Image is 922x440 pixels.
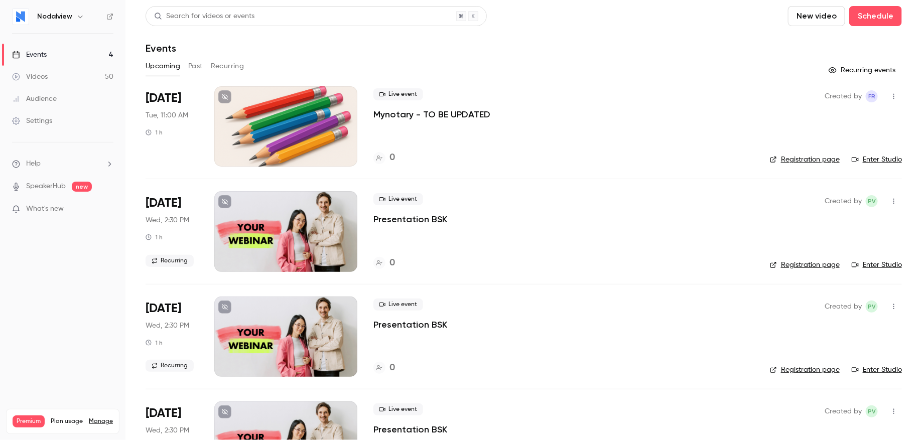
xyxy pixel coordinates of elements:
[146,128,163,136] div: 1 h
[852,260,902,270] a: Enter Studio
[154,11,254,22] div: Search for videos or events
[868,405,876,417] span: PV
[770,260,840,270] a: Registration page
[146,58,180,74] button: Upcoming
[146,321,189,331] span: Wed, 2:30 PM
[146,297,198,377] div: Aug 26 Wed, 2:30 PM (Europe/Paris)
[866,90,878,102] span: Florence Robert
[373,108,490,120] a: Mynotary - TO BE UPDATED
[825,301,862,313] span: Created by
[866,405,878,417] span: Paul Vérine
[37,12,72,22] h6: Nodalview
[146,233,163,241] div: 1 h
[788,6,845,26] button: New video
[26,181,66,192] a: SpeakerHub
[146,191,198,271] div: Jul 29 Wed, 2:30 PM (Europe/Paris)
[101,205,113,214] iframe: Noticeable Trigger
[146,215,189,225] span: Wed, 2:30 PM
[89,417,113,425] a: Manage
[13,9,29,25] img: Nodalview
[12,159,113,169] li: help-dropdown-opener
[51,417,83,425] span: Plan usage
[146,339,163,347] div: 1 h
[146,255,194,267] span: Recurring
[389,151,395,165] h4: 0
[146,42,176,54] h1: Events
[373,193,423,205] span: Live event
[146,425,189,435] span: Wed, 2:30 PM
[211,58,244,74] button: Recurring
[188,58,203,74] button: Past
[866,301,878,313] span: Paul Vérine
[373,319,447,331] a: Presentation BSK
[146,90,181,106] span: [DATE]
[12,94,57,104] div: Audience
[72,182,92,192] span: new
[146,195,181,211] span: [DATE]
[373,256,395,270] a: 0
[12,116,52,126] div: Settings
[373,299,423,311] span: Live event
[770,155,840,165] a: Registration page
[26,204,64,214] span: What's new
[12,72,48,82] div: Videos
[373,88,423,100] span: Live event
[373,151,395,165] a: 0
[868,90,875,102] span: FR
[825,195,862,207] span: Created by
[849,6,902,26] button: Schedule
[825,405,862,417] span: Created by
[373,361,395,375] a: 0
[146,110,188,120] span: Tue, 11:00 AM
[852,155,902,165] a: Enter Studio
[825,90,862,102] span: Created by
[866,195,878,207] span: Paul Vérine
[389,361,395,375] h4: 0
[373,403,423,415] span: Live event
[389,256,395,270] h4: 0
[868,195,876,207] span: PV
[770,365,840,375] a: Registration page
[146,360,194,372] span: Recurring
[146,86,198,167] div: Oct 21 Tue, 11:00 AM (Europe/Brussels)
[12,50,47,60] div: Events
[26,159,41,169] span: Help
[852,365,902,375] a: Enter Studio
[146,301,181,317] span: [DATE]
[146,405,181,421] span: [DATE]
[13,415,45,427] span: Premium
[824,62,902,78] button: Recurring events
[868,301,876,313] span: PV
[373,423,447,435] a: Presentation BSK
[373,213,447,225] a: Presentation BSK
